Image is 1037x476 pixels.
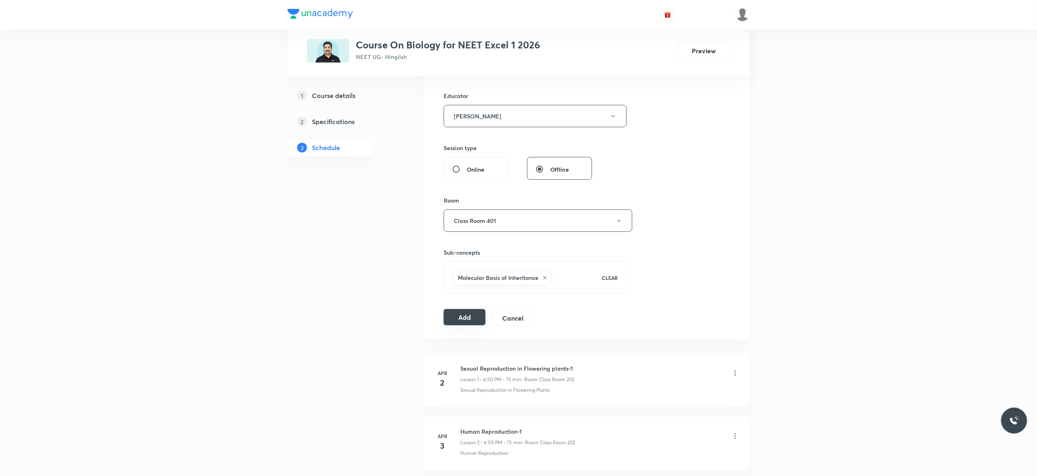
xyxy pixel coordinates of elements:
img: Company Logo [288,9,353,19]
button: [PERSON_NAME] [444,105,627,127]
h6: Session type [444,144,477,152]
p: Sexual Reproduction in Flowering Plants [460,386,550,394]
h5: Schedule [312,143,340,153]
button: Add [444,309,486,325]
h3: Course On Biology for NEET Excel 1 2026 [356,39,540,51]
h6: Room [444,196,459,205]
h6: Molecular Basis of Inheritance [458,273,538,282]
span: Offline [550,165,569,174]
h5: Course details [312,91,355,100]
img: Anuruddha Kumar [736,8,749,22]
p: • Room Class Room 202 [521,376,574,383]
p: NEET UG • Hinglish [356,52,540,61]
h6: Human Reproduction-1 [460,427,575,436]
a: Company Logo [288,9,353,21]
p: 2 [297,117,307,127]
img: avatar [664,11,671,18]
h6: Sexual Reproduction in Flowering plants-1 [460,364,574,373]
button: avatar [661,8,674,21]
a: 1Course details [288,87,398,104]
button: Cancel [492,310,534,326]
img: C2EC8E0B-ACF2-423F-828F-130839DB3B31_plus.png [307,39,349,63]
a: 2Specifications [288,114,398,130]
img: ttu [1009,416,1019,426]
h5: Specifications [312,117,355,127]
h6: Apr [434,369,451,377]
p: CLEAR [602,274,618,282]
p: Lesson 2 • 6:50 PM • 75 min [460,439,522,446]
p: Human Reproduction [460,450,508,457]
h4: 2 [434,377,451,389]
button: Preview [678,41,730,61]
h6: Sub-concepts [444,248,627,257]
h6: Educator [444,92,627,100]
button: Class Room 401 [444,210,632,232]
span: Online [467,165,485,174]
h6: Apr [434,432,451,440]
p: 3 [297,143,307,153]
p: Lesson 1 • 6:50 PM • 75 min [460,376,521,383]
p: 1 [297,91,307,100]
h4: 3 [434,440,451,452]
p: • Room Class Room 202 [522,439,575,446]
